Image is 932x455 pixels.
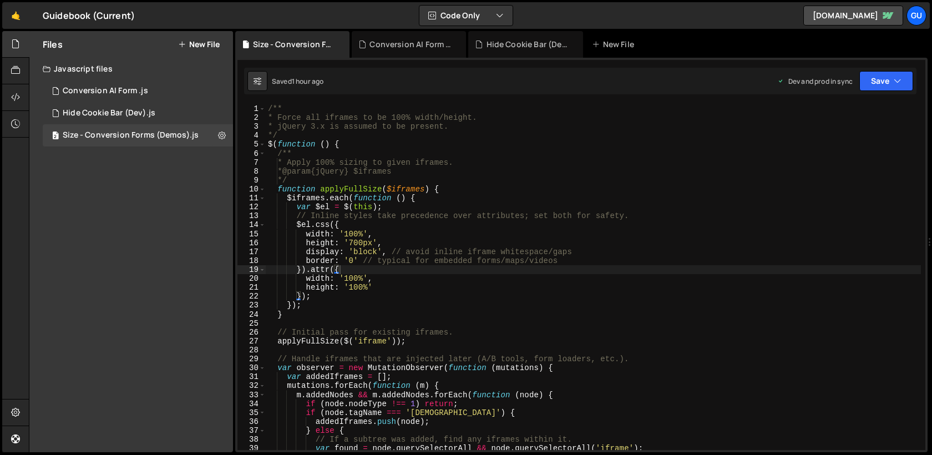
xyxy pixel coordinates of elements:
div: 35 [237,408,266,417]
div: Conversion AI Form .js [369,39,453,50]
div: 34 [237,400,266,408]
div: Size - Conversion Forms (Demos).js [63,130,199,140]
button: Code Only [419,6,513,26]
div: 38 [237,435,266,444]
div: 16 [237,239,266,247]
div: 23 [237,301,266,310]
div: 1 hour ago [292,77,324,86]
div: 13 [237,211,266,220]
div: 32 [237,381,266,390]
div: 9 [237,176,266,185]
div: 11 [237,194,266,203]
div: 5 [237,140,266,149]
div: Size - Conversion Forms (Demos).js [43,124,233,146]
div: Hide Cookie Bar (Dev).js [63,108,155,118]
div: 29 [237,355,266,363]
div: 18 [237,256,266,265]
div: 25 [237,319,266,328]
div: 16498/45674.js [43,102,233,124]
div: 31 [237,372,266,381]
div: Conversion AI Form .js [63,86,148,96]
div: 12 [237,203,266,211]
div: 26 [237,328,266,337]
div: 30 [237,363,266,372]
button: Save [859,71,913,91]
div: 17 [237,247,266,256]
h2: Files [43,38,63,50]
div: Conversion AI Form .js [43,80,233,102]
div: New File [592,39,639,50]
a: 🤙 [2,2,29,29]
div: Hide Cookie Bar (Dev).js [487,39,570,50]
div: 28 [237,346,266,355]
div: 4 [237,131,266,140]
div: 20 [237,274,266,283]
div: 36 [237,417,266,426]
span: 2 [52,132,59,141]
div: 37 [237,426,266,435]
div: 33 [237,391,266,400]
a: Gu [906,6,926,26]
div: 14 [237,220,266,229]
a: [DOMAIN_NAME] [803,6,903,26]
div: 2 [237,113,266,122]
div: 24 [237,310,266,319]
div: 8 [237,167,266,176]
div: 27 [237,337,266,346]
div: 39 [237,444,266,453]
div: 19 [237,265,266,274]
div: 3 [237,122,266,131]
div: Size - Conversion Forms (Demos).js [253,39,336,50]
div: Guidebook (Current) [43,9,135,22]
div: 10 [237,185,266,194]
div: 22 [237,292,266,301]
div: 6 [237,149,266,158]
div: Dev and prod in sync [777,77,853,86]
div: 7 [237,158,266,167]
button: New File [178,40,220,49]
div: 15 [237,230,266,239]
div: Saved [272,77,323,86]
div: 21 [237,283,266,292]
div: 1 [237,104,266,113]
div: Javascript files [29,58,233,80]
